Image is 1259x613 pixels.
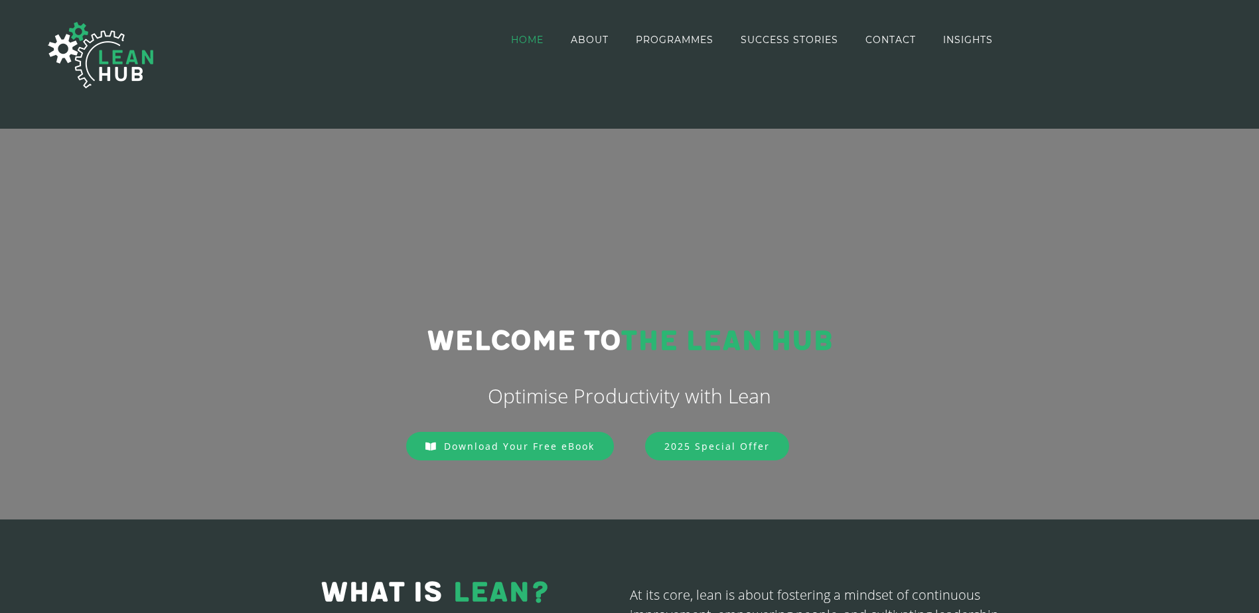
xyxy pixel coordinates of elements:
span: HOME [511,35,544,44]
img: The Lean Hub | Optimising productivity with Lean Logo [35,8,167,102]
span: INSIGHTS [943,35,993,44]
a: CONTACT [865,1,916,78]
span: LEAN? [453,576,550,610]
span: CONTACT [865,35,916,44]
span: WHAT IS [321,576,442,610]
a: SUCCESS STORIES [741,1,838,78]
span: PROGRAMMES [636,35,713,44]
a: INSIGHTS [943,1,993,78]
a: HOME [511,1,544,78]
span: THE LEAN HUB [621,324,832,358]
a: Download Your Free eBook [406,432,614,460]
span: ABOUT [571,35,609,44]
span: SUCCESS STORIES [741,35,838,44]
span: Welcome to [427,324,621,358]
a: ABOUT [571,1,609,78]
nav: Main Menu [511,1,993,78]
span: Download Your Free eBook [444,440,595,452]
span: Optimise Productivity with Lean [488,382,771,409]
a: PROGRAMMES [636,1,713,78]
